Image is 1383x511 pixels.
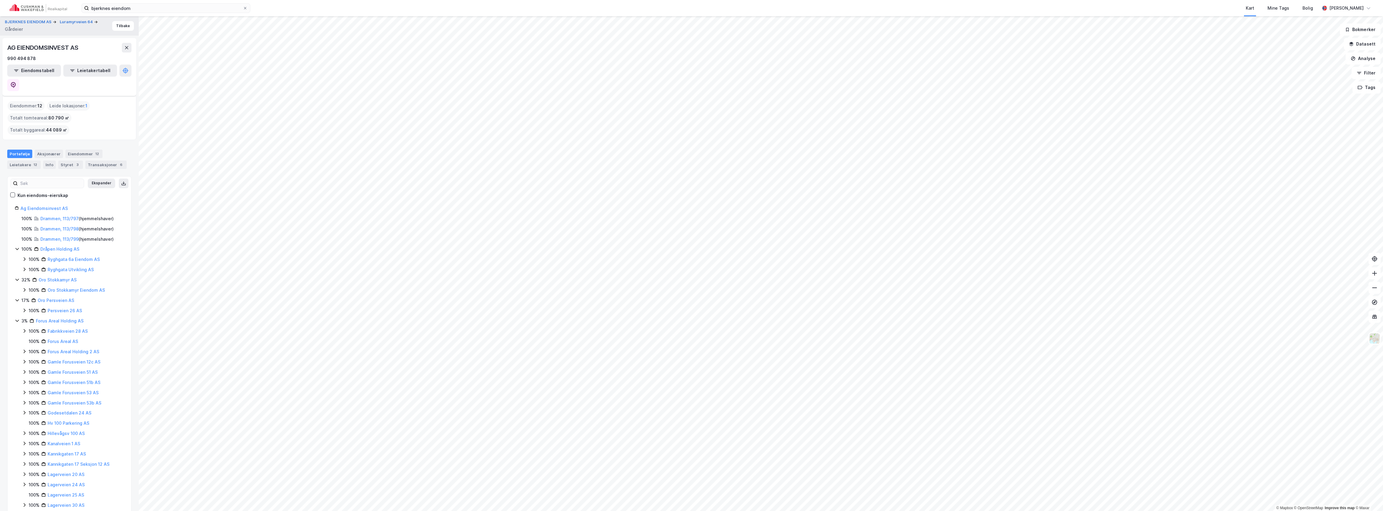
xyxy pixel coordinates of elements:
[89,4,243,13] input: Søk på adresse, matrikkel, gårdeiere, leietakere eller personer
[48,339,78,344] a: Forus Areal AS
[29,266,40,273] div: 100%
[48,287,105,293] a: Oro Stokkamyr Eiendom AS
[29,348,40,355] div: 100%
[29,471,40,478] div: 100%
[1246,5,1254,12] div: Kart
[47,101,90,111] div: Leide lokasjoner :
[10,4,67,12] img: cushman-wakefield-realkapital-logo.202ea83816669bd177139c58696a8fa1.svg
[32,162,38,168] div: 12
[7,55,36,62] div: 990 494 878
[8,113,71,123] div: Totalt tomteareal :
[40,226,79,231] a: Drammen, 113/798
[65,150,103,158] div: Eiendommer
[21,215,32,222] div: 100%
[1353,482,1383,511] iframe: Chat Widget
[7,160,41,169] div: Leietakere
[21,276,30,284] div: 32%
[74,162,81,168] div: 3
[40,216,79,221] a: Drammen, 113/797
[7,43,80,52] div: AG EIENDOMSINVEST AS
[21,246,32,253] div: 100%
[1329,5,1364,12] div: [PERSON_NAME]
[40,215,114,222] div: ( hjemmelshaver )
[48,390,99,395] a: Gamle Forusveien 53 AS
[48,441,80,446] a: Kanalveien 1 AS
[48,267,94,272] a: Ryghgata Utvikling AS
[29,461,40,468] div: 100%
[18,179,84,188] input: Søk
[43,160,56,169] div: Info
[36,318,84,323] a: Forus Areal Holding AS
[17,192,68,199] div: Kun eiendoms-eierskap
[48,431,85,436] a: Hillevågsv 100 AS
[40,236,79,242] a: Drammen, 113/799
[48,492,84,497] a: Lagerveien 25 AS
[48,400,101,405] a: Gamle Forusveien 53b AS
[29,502,40,509] div: 100%
[29,256,40,263] div: 100%
[48,308,82,313] a: Persveien 26 AS
[1267,5,1289,12] div: Mine Tags
[29,409,40,417] div: 100%
[48,349,99,354] a: Forus Areal Holding 2 AS
[29,440,40,447] div: 100%
[48,421,89,426] a: Hv 100 Parkering AS
[63,65,117,77] button: Leietakertabell
[29,420,40,427] div: 100%
[40,236,114,243] div: ( hjemmelshaver )
[1352,67,1381,79] button: Filter
[1369,333,1380,344] img: Z
[85,102,87,109] span: 1
[1340,24,1381,36] button: Bokmerker
[8,125,69,135] div: Totalt byggareal :
[1353,81,1381,94] button: Tags
[7,150,32,158] div: Portefølje
[21,225,32,233] div: 100%
[58,160,83,169] div: Styret
[48,114,69,122] span: 80 790 ㎡
[35,150,63,158] div: Aksjonærer
[48,257,100,262] a: Ryghgata 6a Eiendom AS
[1276,506,1293,510] a: Mapbox
[112,21,134,31] button: Tilbake
[94,151,100,157] div: 12
[48,370,98,375] a: Gamle Forusveien 51 AS
[48,462,109,467] a: Kannikgaten 17 Seksjon 12 AS
[1302,5,1313,12] div: Bolig
[40,225,114,233] div: ( hjemmelshaver )
[48,472,84,477] a: Lagerveien 20 AS
[46,126,67,134] span: 44 089 ㎡
[48,482,85,487] a: Lagerveien 24 AS
[48,380,100,385] a: Gamle Forusveien 51b AS
[48,359,100,364] a: Gamle Forusveien 12c AS
[1325,506,1355,510] a: Improve this map
[21,236,32,243] div: 100%
[29,328,40,335] div: 100%
[29,399,40,407] div: 100%
[5,26,23,33] div: Gårdeier
[29,307,40,314] div: 100%
[29,430,40,437] div: 100%
[5,19,53,25] button: BJERKNES EIENDOM AS
[48,503,84,508] a: Lagerveien 30 AS
[29,369,40,376] div: 100%
[1353,482,1383,511] div: Kontrollprogram for chat
[39,277,77,282] a: Oro Stokkamyr AS
[7,65,61,77] button: Eiendomstabell
[60,19,94,25] button: Luramyrveien 64
[29,481,40,488] div: 100%
[29,358,40,366] div: 100%
[21,206,68,211] a: Ag Eiendomsinvest AS
[29,338,40,345] div: 100%
[1346,52,1381,65] button: Analyse
[29,287,40,294] div: 100%
[88,179,115,188] button: Ekspander
[118,162,124,168] div: 6
[29,389,40,396] div: 100%
[48,410,91,415] a: Godesetdalen 24 AS
[48,451,86,456] a: Kannikgaten 17 AS
[37,102,42,109] span: 12
[38,298,74,303] a: Oro Persveien AS
[8,101,45,111] div: Eiendommer :
[21,317,28,325] div: 3%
